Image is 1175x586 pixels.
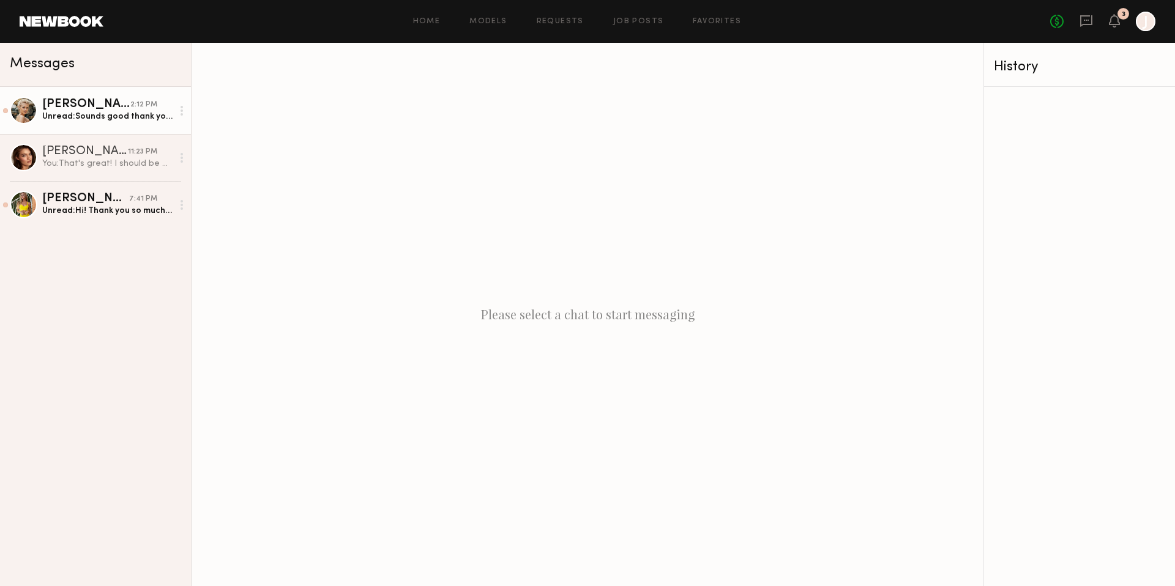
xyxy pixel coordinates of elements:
a: Job Posts [613,18,664,26]
a: Requests [537,18,584,26]
a: Home [413,18,441,26]
div: [PERSON_NAME] [42,146,128,158]
a: Favorites [693,18,741,26]
div: [PERSON_NAME] [42,98,130,111]
div: 2:12 PM [130,99,157,111]
div: Unread: Sounds good thank you. I accepted the updated booking :) if you could send makeup inspo, ... [42,111,173,122]
a: J [1136,12,1155,31]
span: Messages [10,57,75,71]
div: 3 [1122,11,1125,18]
div: 11:23 PM [128,146,157,158]
div: History [994,60,1165,74]
div: 7:41 PM [129,193,157,205]
div: [PERSON_NAME] [42,193,129,205]
div: You: That's great! I should be able to send you the call sheet before the weekend. Looking forwar... [42,158,173,169]
a: Models [469,18,507,26]
div: Unread: Hi! Thank you so much for reaching out! I’m very interested in working with you, but I’m ... [42,205,173,217]
div: Please select a chat to start messaging [192,43,983,586]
